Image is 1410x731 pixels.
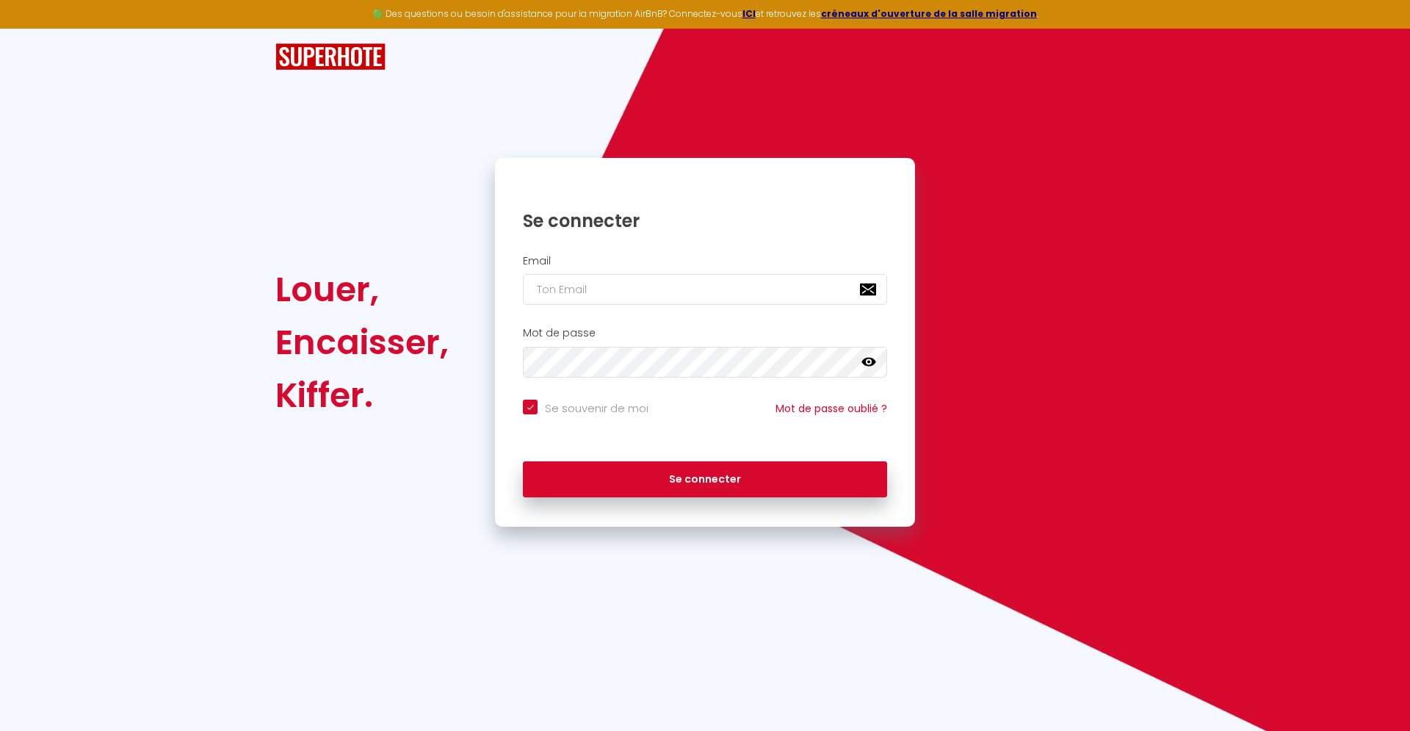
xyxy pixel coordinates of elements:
[275,263,449,316] div: Louer,
[523,327,887,339] h2: Mot de passe
[275,369,449,422] div: Kiffer.
[775,401,887,416] a: Mot de passe oublié ?
[523,461,887,498] button: Se connecter
[523,274,887,305] input: Ton Email
[523,209,887,232] h1: Se connecter
[275,316,449,369] div: Encaisser,
[821,7,1037,20] a: créneaux d'ouverture de la salle migration
[523,255,887,267] h2: Email
[742,7,756,20] a: ICI
[275,43,386,71] img: SuperHote logo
